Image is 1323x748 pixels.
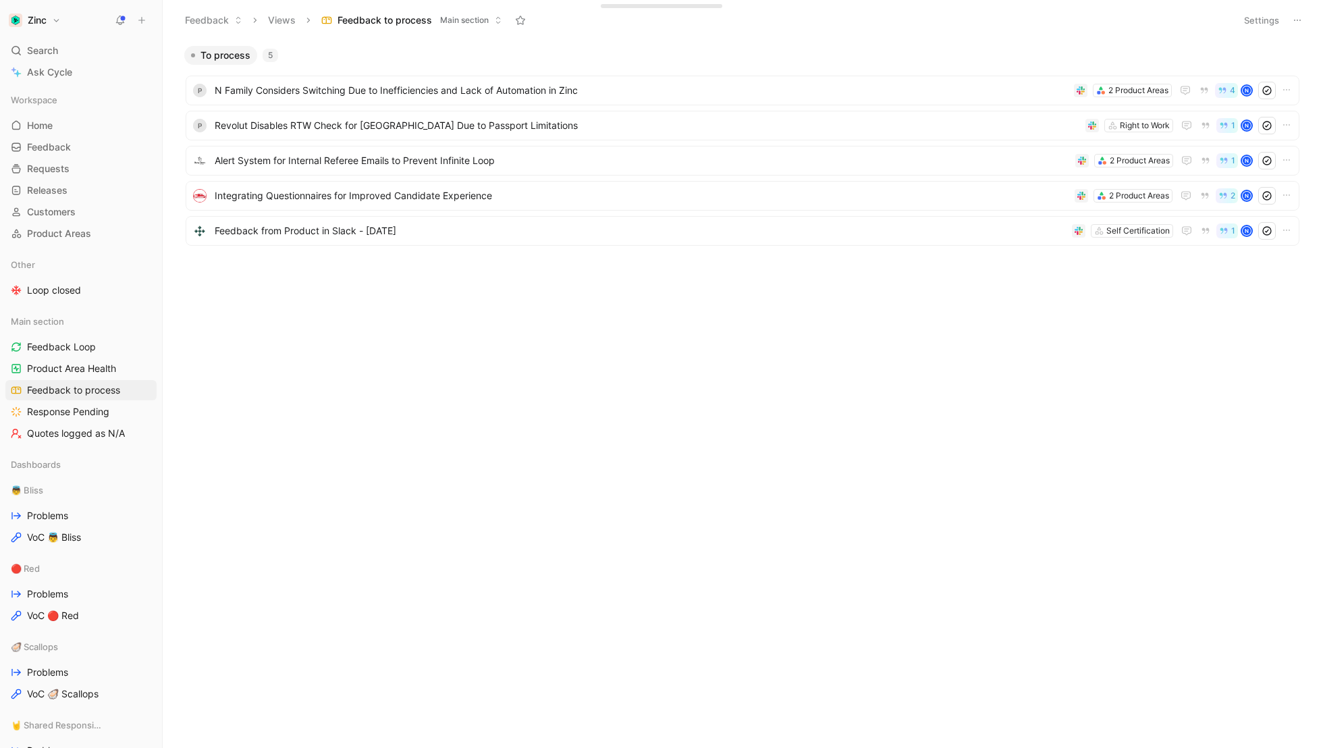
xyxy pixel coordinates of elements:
span: VoC 👼 Bliss [27,531,81,544]
div: Dashboards [5,454,157,475]
div: Main section [5,311,157,331]
button: 1 [1216,118,1238,133]
span: Main section [11,315,64,328]
span: Releases [27,184,67,197]
a: Customers [5,202,157,222]
div: 2 Product Areas [1109,189,1169,203]
span: Search [27,43,58,59]
div: N [1242,156,1251,165]
span: Feedback to process [337,14,432,27]
span: Requests [27,162,70,176]
span: Home [27,119,53,132]
div: N [1242,86,1251,95]
span: Problems [27,587,68,601]
a: Problems [5,662,157,683]
a: Problems [5,506,157,526]
div: 👼 Bliss [5,480,157,500]
span: Quotes logged as N/A [27,427,125,440]
a: Requests [5,159,157,179]
span: Problems [27,509,68,523]
img: logo [193,224,207,238]
button: Feedback to processMain section [315,10,508,30]
button: 1 [1216,153,1238,168]
div: 👼 BlissProblemsVoC 👼 Bliss [5,480,157,547]
a: logoAlert System for Internal Referee Emails to Prevent Infinite Loop2 Product Areas1N [186,146,1299,176]
div: 🔴 Red [5,558,157,579]
div: To process5 [179,46,1306,250]
div: P [193,119,207,132]
button: ZincZinc [5,11,64,30]
button: 4 [1215,83,1238,98]
span: 1 [1231,227,1235,235]
img: logo [193,154,207,167]
a: Loop closed [5,280,157,300]
div: N [1242,226,1251,236]
span: Workspace [11,93,57,107]
button: Settings [1238,11,1285,30]
div: Search [5,41,157,61]
a: PRevolut Disables RTW Check for [GEOGRAPHIC_DATA] Due to Passport LimitationsRight to Work1N [186,111,1299,140]
h1: Zinc [28,14,47,26]
span: 2 [1231,192,1235,200]
span: 🦪 Scallops [11,640,58,653]
a: Response Pending [5,402,157,422]
a: logoFeedback from Product in Slack - [DATE]Self Certification1N [186,216,1299,246]
span: Integrating Questionnaires for Improved Candidate Experience [215,188,1069,204]
span: Feedback Loop [27,340,96,354]
span: Customers [27,205,76,219]
a: Problems [5,584,157,604]
button: Views [262,10,302,30]
a: Releases [5,180,157,201]
span: Feedback [27,140,71,154]
span: Product Area Health [27,362,116,375]
div: 2 Product Areas [1108,84,1168,97]
span: Product Areas [27,227,91,240]
span: 4 [1230,86,1235,95]
a: Home [5,115,157,136]
div: 🦪 ScallopsProblemsVoC 🦪 Scallops [5,637,157,704]
img: logo [193,189,207,203]
span: Loop closed [27,284,81,297]
span: VoC 🔴 Red [27,609,79,622]
div: 🤘 Shared Responsibility [5,715,157,735]
span: Revolut Disables RTW Check for [GEOGRAPHIC_DATA] Due to Passport Limitations [215,117,1080,134]
div: Right to Work [1120,119,1170,132]
span: Response Pending [27,405,109,419]
a: Product Areas [5,223,157,244]
span: 1 [1231,122,1235,130]
span: Other [11,258,35,271]
span: Feedback to process [27,383,120,397]
div: Dashboards [5,454,157,479]
span: 🤘 Shared Responsibility [11,718,103,732]
span: Ask Cycle [27,64,72,80]
span: 👼 Bliss [11,483,43,497]
a: logoIntegrating Questionnaires for Improved Candidate Experience2 Product Areas2N [186,181,1299,211]
a: Product Area Health [5,358,157,379]
a: VoC 🦪 Scallops [5,684,157,704]
button: Feedback [179,10,248,30]
button: 1 [1216,223,1238,238]
a: Ask Cycle [5,62,157,82]
span: Alert System for Internal Referee Emails to Prevent Infinite Loop [215,153,1070,169]
div: Workspace [5,90,157,110]
a: PN Family Considers Switching Due to Inefficiencies and Lack of Automation in Zinc2 Product Areas4N [186,76,1299,105]
div: 🔴 RedProblemsVoC 🔴 Red [5,558,157,626]
span: Problems [27,666,68,679]
span: Dashboards [11,458,61,471]
a: Feedback [5,137,157,157]
div: 5 [263,49,278,62]
a: Feedback to process [5,380,157,400]
button: To process [184,46,257,65]
div: N [1242,191,1251,201]
a: Quotes logged as N/A [5,423,157,444]
span: N Family Considers Switching Due to Inefficiencies and Lack of Automation in Zinc [215,82,1069,99]
div: OtherLoop closed [5,255,157,300]
div: Self Certification [1106,224,1170,238]
img: Zinc [9,14,22,27]
div: Main sectionFeedback LoopProduct Area HealthFeedback to processResponse PendingQuotes logged as N/A [5,311,157,444]
div: 2 Product Areas [1110,154,1170,167]
div: N [1242,121,1251,130]
div: Other [5,255,157,275]
span: To process [200,49,250,62]
span: VoC 🦪 Scallops [27,687,99,701]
